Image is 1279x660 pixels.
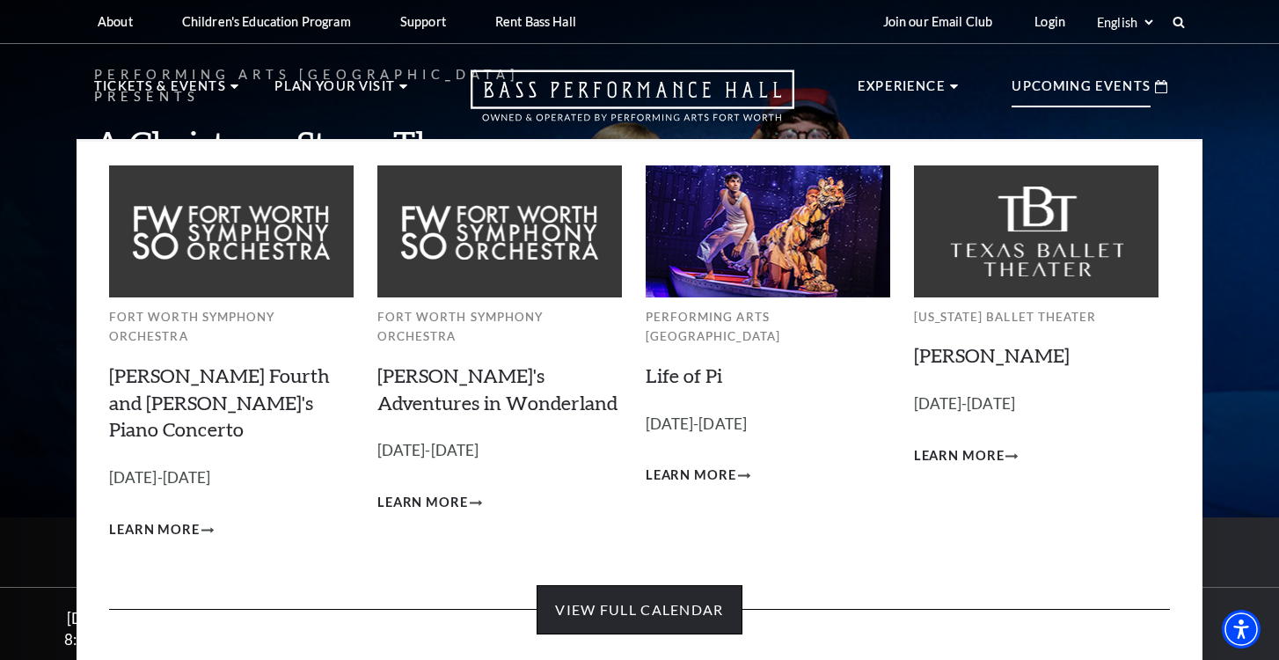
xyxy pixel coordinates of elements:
[182,14,351,29] p: Children's Education Program
[914,445,1019,467] a: Learn More Peter Pan
[914,307,1158,327] p: [US_STATE] Ballet Theater
[21,632,161,647] div: 8:00PM
[646,165,890,297] img: Performing Arts Fort Worth
[400,14,446,29] p: Support
[1222,610,1261,649] div: Accessibility Menu
[377,492,468,514] span: Learn More
[109,519,200,541] span: Learn More
[914,445,1005,467] span: Learn More
[377,165,622,297] img: Fort Worth Symphony Orchestra
[646,465,736,487] span: Learn More
[109,165,354,297] img: Fort Worth Symphony Orchestra
[1012,76,1151,107] p: Upcoming Events
[21,609,161,627] div: [DATE]
[377,492,482,514] a: Learn More Alice's Adventures in Wonderland
[377,438,622,464] p: [DATE]-[DATE]
[109,307,354,347] p: Fort Worth Symphony Orchestra
[109,519,214,541] a: Learn More Brahms Fourth and Grieg's Piano Concerto
[274,76,395,107] p: Plan Your Visit
[1093,14,1156,31] select: Select:
[646,307,890,347] p: Performing Arts [GEOGRAPHIC_DATA]
[914,343,1070,367] a: [PERSON_NAME]
[858,76,946,107] p: Experience
[495,14,576,29] p: Rent Bass Hall
[407,70,858,139] a: Open this option
[537,585,742,634] a: View Full Calendar
[646,363,722,387] a: Life of Pi
[914,392,1158,417] p: [DATE]-[DATE]
[98,14,133,29] p: About
[94,76,226,107] p: Tickets & Events
[914,165,1158,297] img: Texas Ballet Theater
[646,412,890,437] p: [DATE]-[DATE]
[109,363,330,442] a: [PERSON_NAME] Fourth and [PERSON_NAME]'s Piano Concerto
[377,363,618,414] a: [PERSON_NAME]'s Adventures in Wonderland
[109,466,354,491] p: [DATE]-[DATE]
[377,307,622,347] p: Fort Worth Symphony Orchestra
[646,465,750,487] a: Learn More Life of Pi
